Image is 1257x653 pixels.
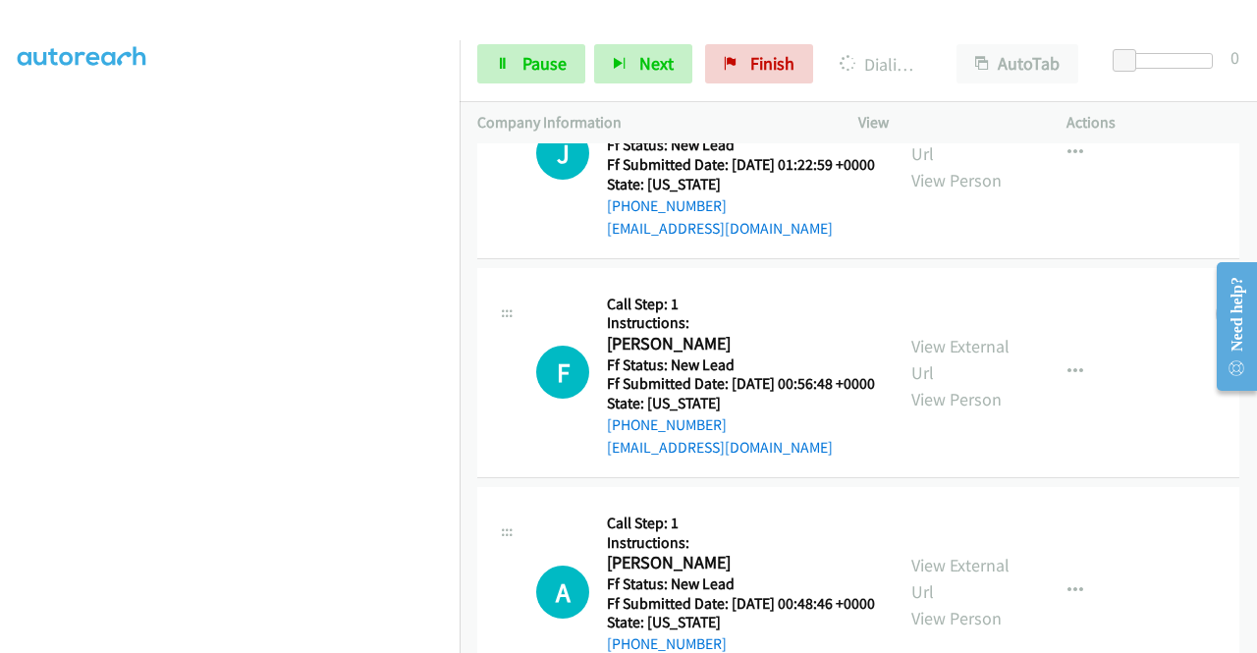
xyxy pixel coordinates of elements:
a: [PHONE_NUMBER] [607,196,727,215]
div: The call is yet to be attempted [536,127,589,180]
h5: Call Step: 1 [607,514,875,533]
span: Pause [522,52,567,75]
div: The call is yet to be attempted [536,346,589,399]
h5: Ff Status: New Lead [607,574,875,594]
h5: Instructions: [607,533,875,553]
h5: Ff Submitted Date: [DATE] 00:56:48 +0000 [607,374,875,394]
button: AutoTab [956,44,1078,83]
h5: Call Step: 1 [607,295,875,314]
a: View Person [911,607,1002,629]
a: View External Url [911,554,1010,603]
h5: State: [US_STATE] [607,175,875,194]
span: Finish [750,52,794,75]
a: View Person [911,388,1002,410]
p: View [858,111,1031,135]
div: 0 [1230,44,1239,71]
a: [PHONE_NUMBER] [607,634,727,653]
a: View External Url [911,116,1010,165]
h2: [PERSON_NAME] [607,552,869,574]
h5: State: [US_STATE] [607,613,875,632]
a: [PHONE_NUMBER] [607,415,727,434]
a: View Person [911,169,1002,191]
button: Next [594,44,692,83]
h5: Ff Status: New Lead [607,136,875,155]
h1: J [536,127,589,180]
iframe: Resource Center [1201,248,1257,405]
p: Actions [1066,111,1239,135]
a: [EMAIL_ADDRESS][DOMAIN_NAME] [607,438,833,457]
h5: Ff Status: New Lead [607,355,875,375]
a: Pause [477,44,585,83]
h2: [PERSON_NAME] [607,333,869,355]
a: Finish [705,44,813,83]
h5: Ff Submitted Date: [DATE] 00:48:46 +0000 [607,594,875,614]
h1: F [536,346,589,399]
a: [EMAIL_ADDRESS][DOMAIN_NAME] [607,219,833,238]
a: View External Url [911,335,1010,384]
div: The call is yet to be attempted [536,566,589,619]
h5: Ff Submitted Date: [DATE] 01:22:59 +0000 [607,155,875,175]
p: Dialing [PERSON_NAME] [840,51,921,78]
h5: State: [US_STATE] [607,394,875,413]
span: Next [639,52,674,75]
h5: Instructions: [607,313,875,333]
h1: A [536,566,589,619]
p: Company Information [477,111,823,135]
